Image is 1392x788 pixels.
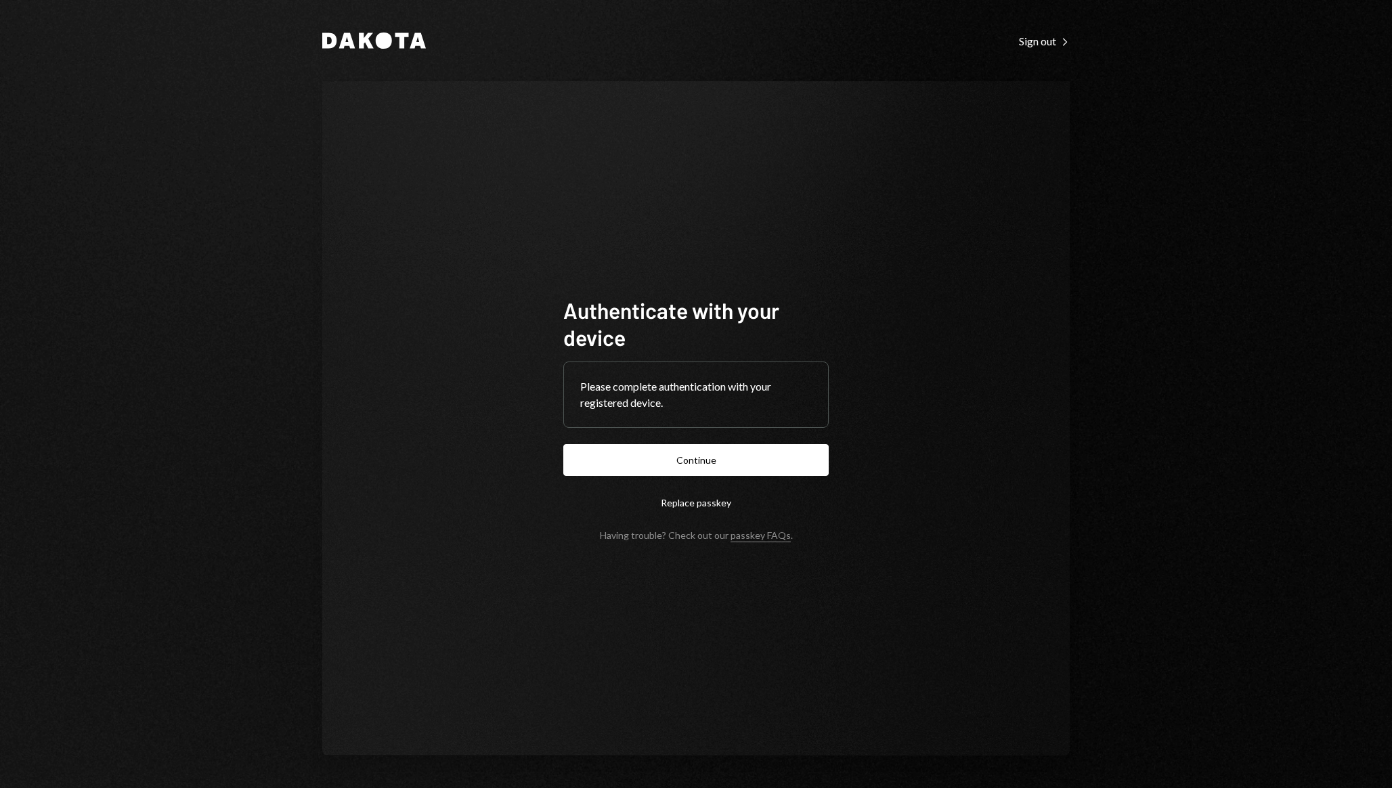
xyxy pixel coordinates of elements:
[563,487,829,519] button: Replace passkey
[563,444,829,476] button: Continue
[731,529,791,542] a: passkey FAQs
[1019,35,1070,48] div: Sign out
[563,297,829,351] h1: Authenticate with your device
[1019,33,1070,48] a: Sign out
[580,378,812,411] div: Please complete authentication with your registered device.
[600,529,793,541] div: Having trouble? Check out our .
